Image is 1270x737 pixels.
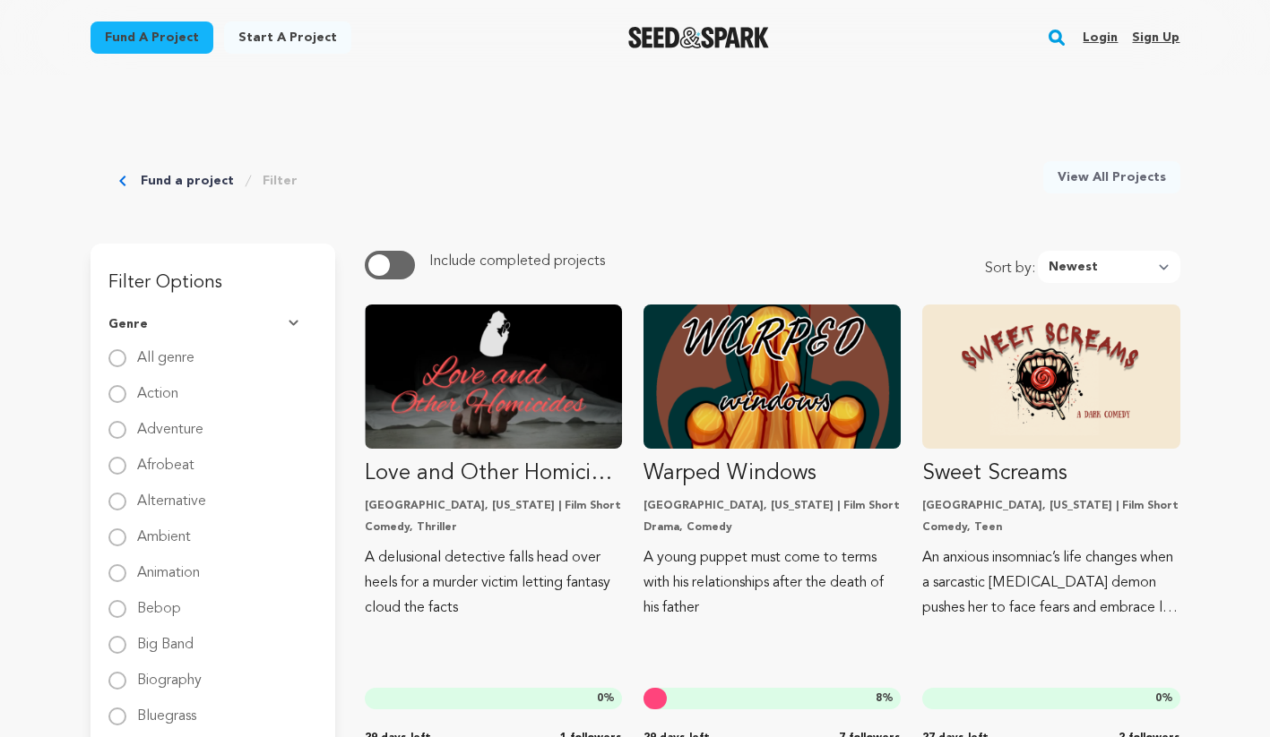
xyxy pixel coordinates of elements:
label: Adventure [137,408,203,437]
p: Love and Other Homicides [365,459,622,488]
p: Comedy, Thriller [365,520,622,535]
span: Sort by: [985,258,1038,283]
span: 8 [876,693,882,704]
label: Biography [137,659,202,688]
button: Genre [108,301,317,347]
a: Login [1083,23,1118,52]
h3: Filter Options [91,244,335,301]
p: A young puppet must come to terms with his relationships after the death of his father [644,545,901,621]
a: Fund a project [91,21,213,54]
label: Big Band [137,623,194,652]
p: A delusional detective falls head over heels for a murder victim letting fantasy cloud the facts [365,545,622,621]
a: Fund Love and Other Homicides [365,304,622,621]
p: An anxious insomniac’s life changes when a sarcastic [MEDICAL_DATA] demon pushes her to face fear... [922,545,1179,621]
img: Seed&Spark Arrow Down Icon [289,320,303,329]
a: Fund a project [141,172,234,190]
p: Sweet Screams [922,459,1179,488]
label: Alternative [137,480,206,509]
a: Seed&Spark Homepage [628,27,769,48]
a: Fund Warped Windows [644,304,901,621]
a: Filter [263,172,298,190]
label: Bebop [137,587,181,616]
label: Bluegrass [137,695,196,724]
a: View All Projects [1043,161,1180,193]
span: % [876,691,894,706]
a: Fund Sweet Screams [922,304,1179,621]
span: Genre [108,315,148,333]
span: Include completed projects [429,254,605,269]
label: All genre [137,337,194,365]
span: 0 [1155,693,1162,704]
a: Sign up [1132,23,1179,52]
div: Breadcrumb [119,161,298,201]
label: Action [137,373,178,401]
p: Comedy, Teen [922,520,1179,535]
p: [GEOGRAPHIC_DATA], [US_STATE] | Film Short [365,499,622,513]
span: % [1155,691,1173,706]
a: Start a project [224,21,351,54]
p: Drama, Comedy [644,520,901,535]
label: Animation [137,552,200,580]
span: % [597,691,615,706]
span: 0 [597,693,603,704]
p: Warped Windows [644,459,901,488]
p: [GEOGRAPHIC_DATA], [US_STATE] | Film Short [922,499,1179,513]
label: Afrobeat [137,444,194,473]
label: Ambient [137,516,191,544]
p: [GEOGRAPHIC_DATA], [US_STATE] | Film Short [644,499,901,513]
img: Seed&Spark Logo Dark Mode [628,27,769,48]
